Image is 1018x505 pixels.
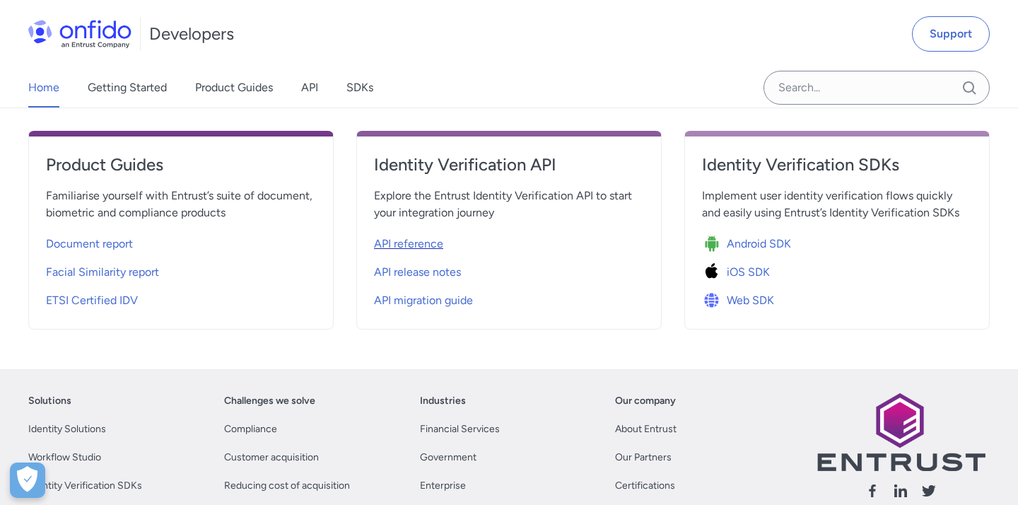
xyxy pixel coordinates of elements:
[46,153,316,187] a: Product Guides
[727,292,774,309] span: Web SDK
[892,482,909,504] a: Follow us linkedin
[46,227,316,255] a: Document report
[374,236,443,253] span: API reference
[912,16,990,52] a: Support
[224,421,277,438] a: Compliance
[702,227,972,255] a: Icon Android SDKAndroid SDK
[374,153,644,176] h4: Identity Verification API
[816,393,985,471] img: Entrust logo
[374,264,461,281] span: API release notes
[46,153,316,176] h4: Product Guides
[346,68,373,108] a: SDKs
[28,477,142,494] a: Identity Verification SDKs
[702,255,972,284] a: Icon iOS SDKiOS SDK
[702,153,972,187] a: Identity Verification SDKs
[374,227,644,255] a: API reference
[88,68,167,108] a: Getting Started
[301,68,318,108] a: API
[420,477,466,494] a: Enterprise
[28,393,71,410] a: Solutions
[374,284,644,312] a: API migration guide
[892,482,909,499] svg: Follow us linkedin
[727,264,770,281] span: iOS SDK
[10,463,45,498] button: Open Preferences
[864,482,881,504] a: Follow us facebook
[46,255,316,284] a: Facial Similarity report
[46,264,159,281] span: Facial Similarity report
[28,421,106,438] a: Identity Solutions
[10,463,45,498] div: Cookie Preferences
[615,393,676,410] a: Our company
[920,482,937,499] svg: Follow us X (Twitter)
[28,449,101,466] a: Workflow Studio
[420,421,500,438] a: Financial Services
[224,393,315,410] a: Challenges we solve
[615,477,675,494] a: Certifications
[195,68,273,108] a: Product Guides
[615,449,672,466] a: Our Partners
[46,284,316,312] a: ETSI Certified IDV
[615,421,677,438] a: About Entrust
[374,292,473,309] span: API migration guide
[420,449,476,466] a: Government
[28,20,131,48] img: Onfido Logo
[46,292,138,309] span: ETSI Certified IDV
[702,234,727,254] img: Icon Android SDK
[727,236,791,253] span: Android SDK
[374,187,644,221] span: Explore the Entrust Identity Verification API to start your integration journey
[46,187,316,221] span: Familiarise yourself with Entrust’s suite of document, biometric and compliance products
[702,153,972,176] h4: Identity Verification SDKs
[702,291,727,310] img: Icon Web SDK
[702,187,972,221] span: Implement user identity verification flows quickly and easily using Entrust’s Identity Verificati...
[763,71,990,105] input: Onfido search input field
[149,23,234,45] h1: Developers
[702,262,727,282] img: Icon iOS SDK
[46,236,133,253] span: Document report
[702,284,972,312] a: Icon Web SDKWeb SDK
[224,477,350,494] a: Reducing cost of acquisition
[374,255,644,284] a: API release notes
[864,482,881,499] svg: Follow us facebook
[28,68,59,108] a: Home
[420,393,466,410] a: Industries
[374,153,644,187] a: Identity Verification API
[920,482,937,504] a: Follow us X (Twitter)
[224,449,319,466] a: Customer acquisition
